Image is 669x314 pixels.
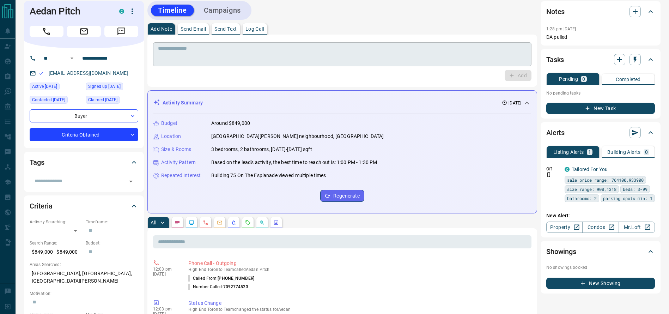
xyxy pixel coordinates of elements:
[30,261,138,268] p: Areas Searched:
[203,220,208,225] svg: Calls
[68,54,76,62] button: Open
[546,166,560,172] p: Off
[211,172,326,179] p: Building 75 On The Esplanade viewed multiple times
[197,5,248,16] button: Campaigns
[161,172,201,179] p: Repeated Interest
[567,176,644,183] span: sale price range: 764100,933900
[104,26,138,37] span: Message
[49,70,128,76] a: [EMAIL_ADDRESS][DOMAIN_NAME]
[153,267,178,272] p: 12:03 pm
[30,246,82,258] p: $849,000 - $849,000
[161,120,177,127] p: Budget
[546,212,655,219] p: New Alert:
[30,268,138,287] p: [GEOGRAPHIC_DATA], [GEOGRAPHIC_DATA], [GEOGRAPHIC_DATA][PERSON_NAME]
[559,77,578,81] p: Pending
[188,260,529,267] p: Phone Call - Outgoing
[567,195,597,202] span: bathrooms: 2
[30,6,109,17] h1: Aedan Pitch
[546,278,655,289] button: New Showing
[217,220,223,225] svg: Emails
[30,200,53,212] h2: Criteria
[211,146,312,153] p: 3 bedrooms, 2 bathrooms, [DATE]-[DATE] sqft
[189,220,194,225] svg: Lead Browsing Activity
[582,77,585,81] p: 0
[151,220,156,225] p: All
[32,96,65,103] span: Contacted [DATE]
[259,220,265,225] svg: Opportunities
[163,99,203,107] p: Activity Summary
[188,307,529,312] p: High End Toronto Team changed the status for Aedan
[32,83,57,90] span: Active [DATE]
[175,220,180,225] svg: Notes
[181,26,206,31] p: Send Email
[67,26,101,37] span: Email
[231,220,237,225] svg: Listing Alerts
[546,246,576,257] h2: Showings
[86,96,138,106] div: Sat Oct 11 2025
[214,26,237,31] p: Send Text
[30,26,63,37] span: Call
[546,243,655,260] div: Showings
[223,284,248,289] span: 7092774523
[509,100,521,106] p: [DATE]
[588,150,591,155] p: 1
[565,167,570,172] div: condos.ca
[30,83,82,92] div: Sat Oct 11 2025
[188,267,529,272] p: High End Toronto Team called Aedan Pitch
[30,157,44,168] h2: Tags
[153,96,531,109] div: Activity Summary[DATE]
[320,190,364,202] button: Regenerate
[619,222,655,233] a: Mr.Loft
[218,276,254,281] span: [PHONE_NUMBER]
[546,103,655,114] button: New Task
[273,220,279,225] svg: Agent Actions
[86,83,138,92] div: Sat Oct 11 2025
[546,6,565,17] h2: Notes
[546,88,655,98] p: No pending tasks
[151,26,172,31] p: Add Note
[126,176,136,186] button: Open
[161,146,191,153] p: Size & Rooms
[645,150,648,155] p: 0
[153,272,178,277] p: [DATE]
[30,290,138,297] p: Motivation:
[553,150,584,155] p: Listing Alerts
[546,222,583,233] a: Property
[30,96,82,106] div: Sat Oct 11 2025
[39,71,44,76] svg: Email Valid
[546,127,565,138] h2: Alerts
[567,186,616,193] span: size range: 900,1318
[188,275,254,282] p: Called From:
[188,300,529,307] p: Status Change
[30,240,82,246] p: Search Range:
[88,96,117,103] span: Claimed [DATE]
[188,284,248,290] p: Number Called:
[245,220,251,225] svg: Requests
[546,124,655,141] div: Alerts
[119,9,124,14] div: condos.ca
[582,222,619,233] a: Condos
[546,26,576,31] p: 1:28 pm [DATE]
[86,240,138,246] p: Budget:
[623,186,647,193] span: beds: 3-99
[211,133,384,140] p: [GEOGRAPHIC_DATA][PERSON_NAME] neighbourhood, [GEOGRAPHIC_DATA]
[30,109,138,122] div: Buyer
[153,307,178,312] p: 12:03 pm
[546,51,655,68] div: Tasks
[603,195,652,202] span: parking spots min: 1
[88,83,121,90] span: Signed up [DATE]
[546,34,655,41] p: DA pulled
[607,150,641,155] p: Building Alerts
[546,3,655,20] div: Notes
[616,77,641,82] p: Completed
[211,120,250,127] p: Around $849,000
[30,154,138,171] div: Tags
[572,167,608,172] a: Tailored For You
[546,264,655,271] p: No showings booked
[151,5,194,16] button: Timeline
[211,159,377,166] p: Based on the lead's activity, the best time to reach out is: 1:00 PM - 1:30 PM
[546,54,564,65] h2: Tasks
[546,172,551,177] svg: Push Notification Only
[86,219,138,225] p: Timeframe:
[30,198,138,215] div: Criteria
